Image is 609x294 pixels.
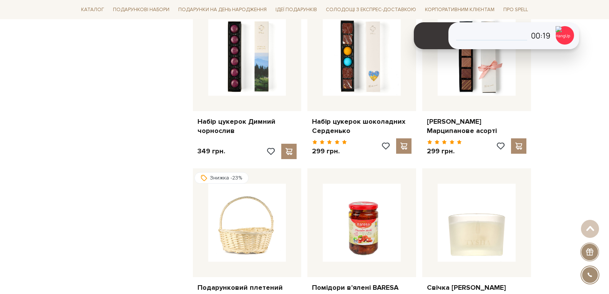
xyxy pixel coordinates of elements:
[427,117,526,135] a: [PERSON_NAME] Марципанове асорті
[110,4,173,16] a: Подарункові набори
[78,4,107,16] a: Каталог
[312,117,412,135] a: Набір цукерок шоколадних Серденько
[427,147,462,156] p: 299 грн.
[208,184,286,262] img: Подарунковий плетений кошик з лози
[422,4,498,16] a: Корпоративним клієнтам
[272,4,320,16] a: Ідеї подарунків
[197,147,225,156] p: 349 грн.
[500,4,531,16] a: Про Spell
[175,4,270,16] a: Подарунки на День народження
[427,283,526,292] a: Свічка [PERSON_NAME]
[312,147,347,156] p: 299 грн.
[323,3,419,16] a: Солодощі з експрес-доставкою
[197,117,297,135] a: Набір цукерок Димний чорнослив
[323,184,401,262] img: Помідори в'ялені BARESA Pomodori Secchi
[194,172,249,184] div: Знижка -23%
